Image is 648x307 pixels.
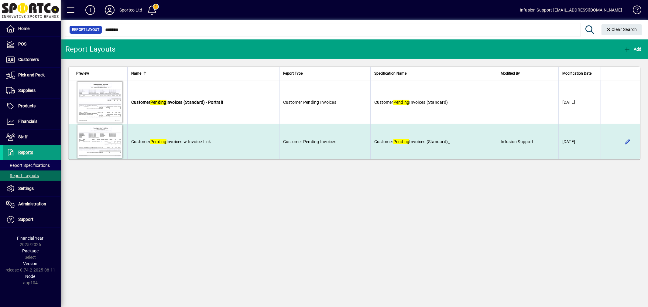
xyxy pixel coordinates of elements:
td: [DATE] [558,80,601,124]
span: Support [18,217,33,222]
span: Clear Search [606,27,637,32]
a: Suppliers [3,83,61,98]
span: Report Layout [72,27,99,33]
button: Clear [602,24,642,35]
span: Version [23,261,38,266]
a: Products [3,99,61,114]
div: Name [131,70,276,77]
a: Staff [3,130,61,145]
div: Modification Date [562,70,597,77]
button: Edit [623,137,633,147]
span: Modification Date [562,70,591,77]
a: Report Layouts [3,170,61,181]
span: Report Layouts [6,173,39,178]
span: Reports [18,150,33,155]
span: Settings [18,186,34,191]
span: Preview [76,70,89,77]
em: Pending [393,100,410,105]
span: Customer Invoices (Standard) - Portrait [131,100,223,105]
a: Settings [3,181,61,196]
button: Add [622,44,643,55]
span: Home [18,26,29,31]
a: POS [3,37,61,52]
span: Package [22,248,39,253]
span: Customer Invoices w Invoice Link [131,139,211,144]
div: Specification Name [374,70,493,77]
span: Name [131,70,141,77]
a: Report Specifications [3,160,61,170]
span: Add [623,47,642,52]
span: Products [18,103,36,108]
em: Pending [393,139,410,144]
a: Pick and Pack [3,68,61,83]
td: [DATE] [558,124,601,159]
span: Node [26,274,36,279]
div: Report Type [283,70,367,77]
span: Financials [18,119,37,124]
div: Report Layouts [65,44,116,54]
span: Report Type [283,70,303,77]
span: Infusion Support [501,139,534,144]
div: Infusion Support [EMAIL_ADDRESS][DOMAIN_NAME] [520,5,622,15]
span: Customer Pending Invoices [283,139,336,144]
span: Financial Year [17,236,44,241]
span: Suppliers [18,88,36,93]
button: Profile [100,5,119,15]
span: POS [18,42,26,46]
a: Knowledge Base [628,1,640,21]
a: Financials [3,114,61,129]
em: Pending [150,139,166,144]
span: Customer Pending Invoices [283,100,336,105]
span: Staff [18,134,28,139]
a: Support [3,212,61,227]
a: Customers [3,52,61,67]
span: Administration [18,201,46,206]
span: Pick and Pack [18,73,45,77]
div: Sportco Ltd [119,5,142,15]
em: Pending [150,100,166,105]
a: Home [3,21,61,36]
span: Customers [18,57,39,62]
span: Specification Name [374,70,406,77]
a: Administration [3,197,61,212]
span: Customer Invoices (Standard) [374,100,448,105]
span: Report Specifications [6,163,50,168]
button: Add [81,5,100,15]
span: Customer Invoices (Standard)_ [374,139,450,144]
span: Modified By [501,70,520,77]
